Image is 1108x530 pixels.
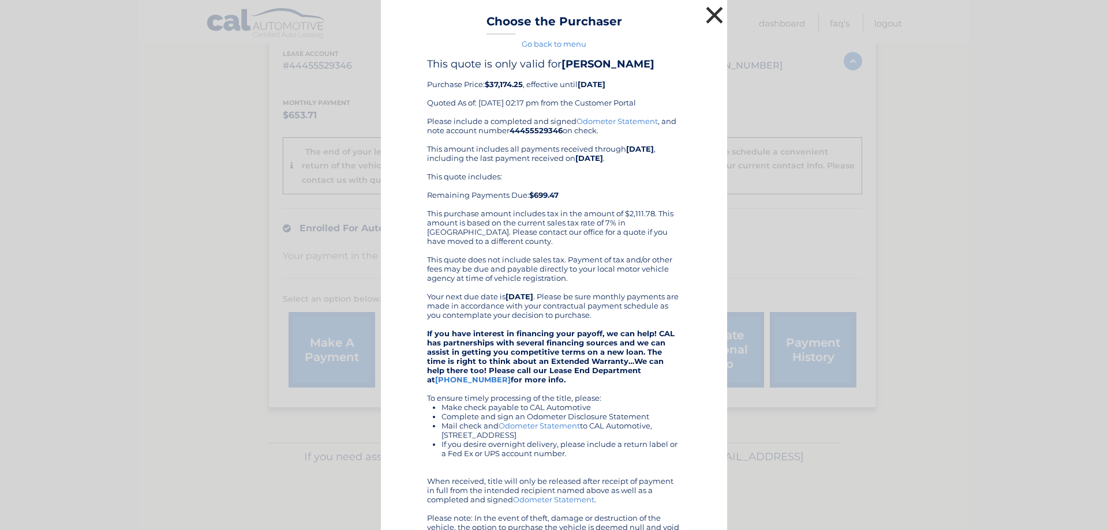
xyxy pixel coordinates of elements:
[578,80,605,89] b: [DATE]
[522,39,586,48] a: Go back to menu
[506,292,533,301] b: [DATE]
[626,144,654,153] b: [DATE]
[513,495,594,504] a: Odometer Statement
[703,3,726,27] button: ×
[485,80,523,89] b: $37,174.25
[441,421,681,439] li: Mail check and to CAL Automotive, [STREET_ADDRESS]
[486,14,622,35] h3: Choose the Purchaser
[427,58,681,116] div: Purchase Price: , effective until Quoted As of: [DATE] 02:17 pm from the Customer Portal
[435,375,511,384] a: [PHONE_NUMBER]
[441,439,681,458] li: If you desire overnight delivery, please include a return label or a Fed Ex or UPS account number.
[427,58,681,70] h4: This quote is only valid for
[510,126,563,135] b: 44455529346
[575,153,603,163] b: [DATE]
[427,329,675,384] strong: If you have interest in financing your payoff, we can help! CAL has partnerships with several fin...
[499,421,580,430] a: Odometer Statement
[529,190,559,200] b: $699.47
[562,58,654,70] b: [PERSON_NAME]
[577,116,658,126] a: Odometer Statement
[441,412,681,421] li: Complete and sign an Odometer Disclosure Statement
[427,172,681,246] div: This quote includes: Remaining Payments Due: This purchase amount includes tax in the amount of $...
[441,403,681,412] li: Make check payable to CAL Automotive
